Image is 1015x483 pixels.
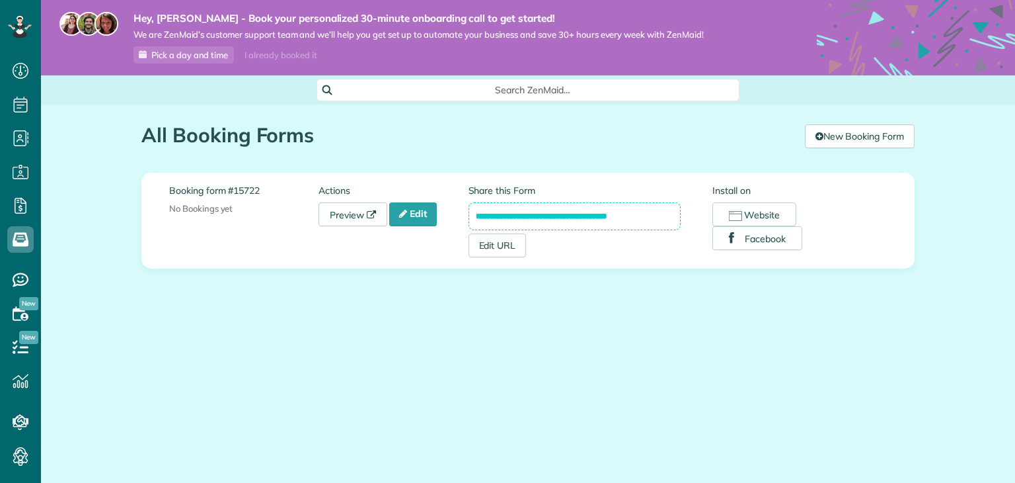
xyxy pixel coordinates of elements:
a: Preview [319,202,387,226]
a: Edit URL [469,234,527,257]
div: I already booked it [237,47,324,64]
h1: All Booking Forms [141,124,795,146]
label: Share this Form [469,184,681,197]
label: Actions [319,184,468,197]
a: Edit [389,202,437,226]
span: Pick a day and time [151,50,228,60]
strong: Hey, [PERSON_NAME] - Book your personalized 30-minute onboarding call to get started! [133,12,704,25]
label: Install on [712,184,887,197]
span: New [19,331,38,344]
img: michelle-19f622bdf1676172e81f8f8fba1fb50e276960ebfe0243fe18214015130c80e4.jpg [94,12,118,36]
label: Booking form #15722 [169,184,319,197]
span: New [19,297,38,310]
span: We are ZenMaid’s customer support team and we’ll help you get set up to automate your business an... [133,29,704,40]
button: Facebook [712,226,802,250]
img: jorge-587dff0eeaa6aab1f244e6dc62b8924c3b6ad411094392a53c71c6c4a576187d.jpg [77,12,100,36]
button: Website [712,202,796,226]
a: Pick a day and time [133,46,234,64]
img: maria-72a9807cf96188c08ef61303f053569d2e2a8a1cde33d635c8a3ac13582a053d.jpg [59,12,83,36]
span: No Bookings yet [169,203,233,214]
a: New Booking Form [805,124,915,148]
